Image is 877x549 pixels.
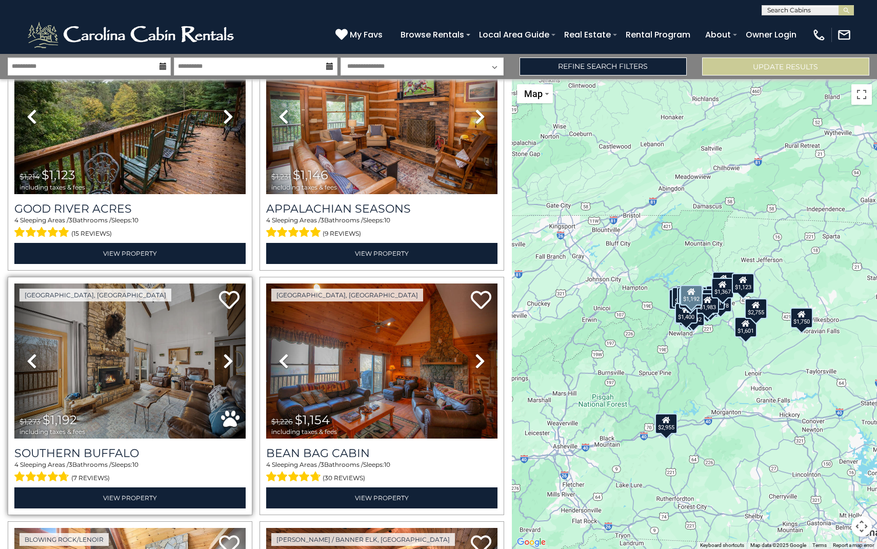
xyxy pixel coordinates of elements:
[679,288,702,308] div: $1,143
[676,287,699,308] div: $2,944
[266,216,497,240] div: Sleeping Areas / Bathrooms / Sleeps:
[674,304,697,325] div: $1,826
[732,273,754,293] div: $1,123
[524,88,543,99] span: Map
[559,26,616,44] a: Real Estate
[266,216,270,224] span: 4
[266,243,497,264] a: View Property
[266,39,497,194] img: thumbnail_163270219.jpeg
[712,271,735,292] div: $2,707
[19,428,85,435] span: including taxes & fees
[266,202,497,216] a: Appalachian Seasons
[695,296,718,317] div: $1,493
[851,516,872,537] button: Map camera controls
[266,487,497,508] a: View Property
[14,39,246,194] img: thumbnail_163259754.jpeg
[321,461,324,468] span: 3
[384,216,390,224] span: 10
[517,84,553,103] button: Change map style
[621,26,695,44] a: Rental Program
[19,172,39,181] span: $1,214
[711,278,734,298] div: $1,367
[295,412,330,427] span: $1,154
[14,243,246,264] a: View Property
[655,413,677,433] div: $2,955
[19,289,171,301] a: [GEOGRAPHIC_DATA], [GEOGRAPHIC_DATA]
[271,172,291,181] span: $1,231
[672,287,694,308] div: $1,966
[14,283,246,439] img: thumbnail_168135373.jpeg
[132,461,138,468] span: 10
[833,542,874,548] a: Report a map error
[474,26,554,44] a: Local Area Guide
[669,289,691,310] div: $1,886
[26,20,238,50] img: White-1-2.png
[266,283,497,439] img: thumbnail_163278241.jpeg
[14,216,246,240] div: Sleeping Areas / Bathrooms / Sleeps:
[69,461,72,468] span: 3
[696,293,719,314] div: $1,983
[271,289,423,301] a: [GEOGRAPHIC_DATA], [GEOGRAPHIC_DATA]
[132,216,138,224] span: 10
[745,298,768,319] div: $2,878
[700,542,744,549] button: Keyboard shortcuts
[837,28,851,42] img: mail-regular-white.png
[271,428,337,435] span: including taxes & fees
[812,542,827,548] a: Terms
[323,471,365,485] span: (30 reviews)
[682,305,705,326] div: $1,732
[851,84,872,105] button: Toggle fullscreen view
[745,298,767,319] div: $2,755
[14,460,246,485] div: Sleeping Areas / Bathrooms / Sleeps:
[350,28,383,41] span: My Favs
[335,28,385,42] a: My Favs
[71,471,110,485] span: (7 reviews)
[271,533,455,546] a: [PERSON_NAME] / Banner Elk, [GEOGRAPHIC_DATA]
[750,542,806,548] span: Map data ©2025 Google
[19,184,85,191] span: including taxes & fees
[520,58,687,75] a: Refine Search Filters
[321,216,324,224] span: 3
[266,446,497,460] a: Bean Bag Cabin
[266,460,497,485] div: Sleeping Areas / Bathrooms / Sleeps:
[14,216,18,224] span: 4
[19,533,109,546] a: Blowing Rock/Lenoir
[43,412,77,427] span: $1,192
[675,303,697,324] div: $1,400
[266,461,270,468] span: 4
[514,536,548,549] img: Google
[271,417,293,426] span: $1,226
[471,290,491,312] a: Add to favorites
[680,285,702,306] div: $1,192
[323,227,361,240] span: (9 reviews)
[790,307,813,328] div: $1,750
[69,216,72,224] span: 3
[14,202,246,216] a: Good River Acres
[14,461,18,468] span: 4
[14,446,246,460] a: Southern Buffalo
[14,487,246,508] a: View Property
[19,417,41,426] span: $1,273
[700,26,736,44] a: About
[702,58,869,75] button: Update Results
[734,316,757,337] div: $1,601
[699,295,722,316] div: $1,085
[702,289,725,310] div: $2,261
[384,461,390,468] span: 10
[741,26,802,44] a: Owner Login
[271,184,337,191] span: including taxes & fees
[42,167,75,182] span: $1,123
[812,28,826,42] img: phone-regular-white.png
[395,26,469,44] a: Browse Rentals
[514,536,548,549] a: Open this area in Google Maps (opens a new window)
[219,290,240,312] a: Add to favorites
[71,227,112,240] span: (15 reviews)
[293,167,328,182] span: $1,146
[709,291,732,312] div: $2,178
